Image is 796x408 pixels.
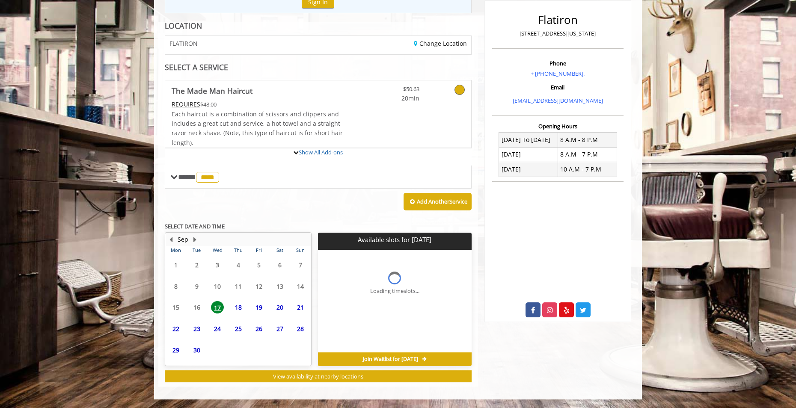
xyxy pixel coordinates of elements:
[273,373,363,380] span: View availability at nearby locations
[178,235,188,244] button: Sep
[186,246,207,254] th: Tue
[166,318,186,340] td: Select day22
[494,60,621,66] h3: Phone
[228,318,248,340] td: Select day25
[558,147,617,162] td: 8 A.M - 7 P.M
[369,80,419,103] a: $50.63
[166,246,186,254] th: Mon
[252,322,265,335] span: 26
[165,370,472,383] button: View availability at nearby locations
[228,246,248,254] th: Thu
[531,70,585,77] a: + [PHONE_NUMBER].
[165,148,472,148] div: The Made Man Haircut Add-onS
[494,29,621,38] p: [STREET_ADDRESS][US_STATE]
[165,21,202,31] b: LOCATION
[499,133,558,147] td: [DATE] To [DATE]
[363,356,418,363] span: Join Waitlist for [DATE]
[249,318,269,340] td: Select day26
[369,94,419,103] span: 20min
[228,297,248,318] td: Select day18
[169,322,182,335] span: 22
[273,322,286,335] span: 27
[169,40,198,47] span: FLATIRON
[269,318,290,340] td: Select day27
[370,287,419,296] div: Loading timeslots...
[417,198,467,205] b: Add Another Service
[172,100,200,108] span: This service needs some Advance to be paid before we block your appointment
[290,246,311,254] th: Sun
[558,162,617,177] td: 10 A.M - 7 P.M
[252,301,265,313] span: 19
[190,322,203,335] span: 23
[232,322,245,335] span: 25
[558,133,617,147] td: 8 A.M - 8 P.M
[299,148,343,156] a: Show All Add-ons
[167,235,174,244] button: Previous Month
[294,322,307,335] span: 28
[404,193,472,211] button: Add AnotherService
[499,147,558,162] td: [DATE]
[211,301,224,313] span: 17
[414,39,467,47] a: Change Location
[172,100,344,109] div: $48.00
[249,297,269,318] td: Select day19
[499,162,558,177] td: [DATE]
[249,246,269,254] th: Fri
[190,344,203,356] span: 30
[207,318,228,340] td: Select day24
[269,246,290,254] th: Sat
[494,84,621,90] h3: Email
[172,110,343,147] span: Each haircut is a combination of scissors and clippers and includes a great cut and service, a ho...
[494,14,621,26] h2: Flatiron
[165,63,472,71] div: SELECT A SERVICE
[294,301,307,313] span: 21
[290,318,311,340] td: Select day28
[169,344,182,356] span: 29
[165,222,225,230] b: SELECT DATE AND TIME
[207,246,228,254] th: Wed
[290,297,311,318] td: Select day21
[172,85,252,97] b: The Made Man Haircut
[186,339,207,361] td: Select day30
[273,301,286,313] span: 20
[211,322,224,335] span: 24
[492,123,624,129] h3: Opening Hours
[232,301,245,313] span: 18
[186,318,207,340] td: Select day23
[207,297,228,318] td: Select day17
[191,235,198,244] button: Next Month
[321,236,468,243] p: Available slots for [DATE]
[269,297,290,318] td: Select day20
[513,97,603,104] a: [EMAIL_ADDRESS][DOMAIN_NAME]
[166,339,186,361] td: Select day29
